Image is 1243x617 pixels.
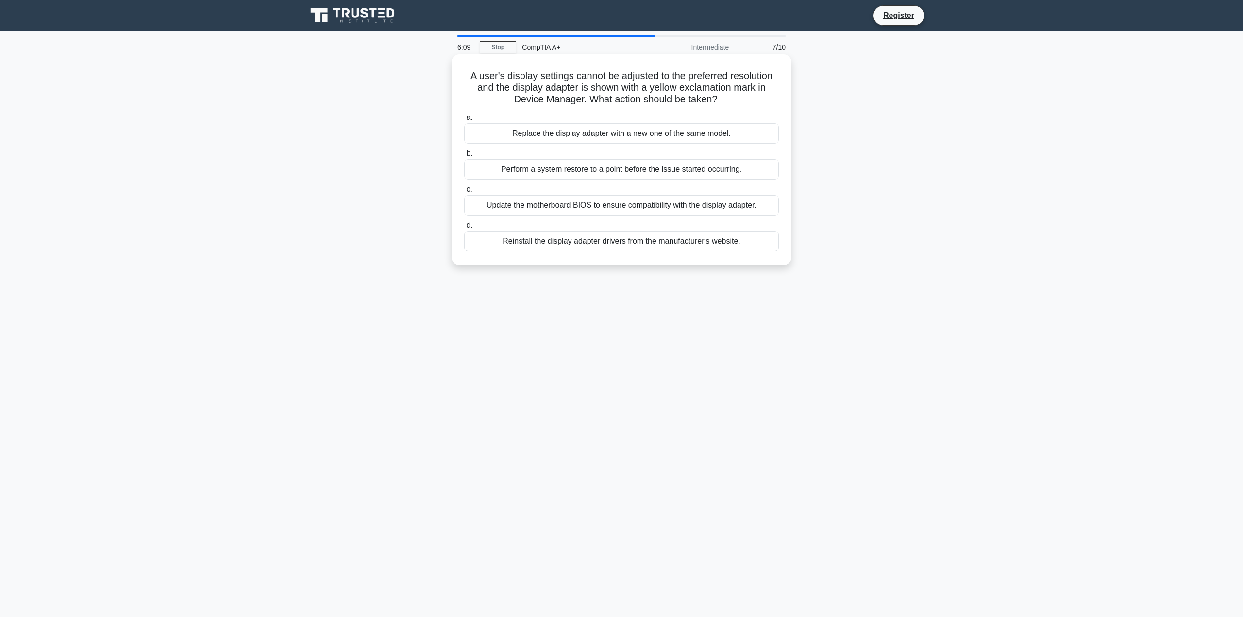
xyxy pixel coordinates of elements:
[466,221,472,229] span: d.
[463,70,780,106] h5: A user's display settings cannot be adjusted to the preferred resolution and the display adapter ...
[466,149,472,157] span: b.
[877,9,920,21] a: Register
[466,185,472,193] span: c.
[516,37,650,57] div: CompTIA A+
[464,159,779,180] div: Perform a system restore to a point before the issue started occurring.
[464,195,779,216] div: Update the motherboard BIOS to ensure compatibility with the display adapter.
[735,37,791,57] div: 7/10
[464,231,779,251] div: Reinstall the display adapter drivers from the manufacturer's website.
[650,37,735,57] div: Intermediate
[452,37,480,57] div: 6:09
[464,123,779,144] div: Replace the display adapter with a new one of the same model.
[466,113,472,121] span: a.
[480,41,516,53] a: Stop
